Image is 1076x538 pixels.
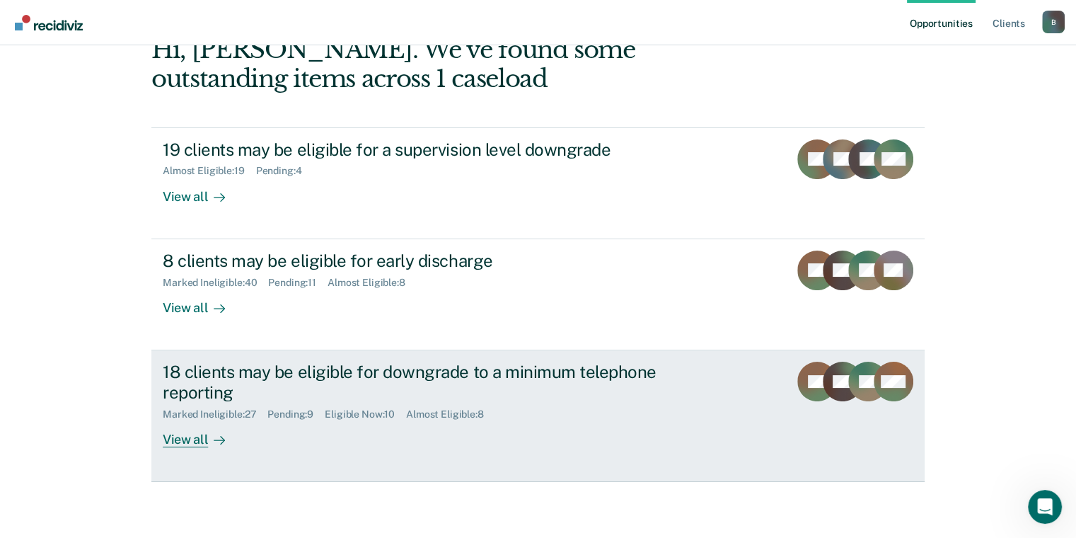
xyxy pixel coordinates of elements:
[151,350,925,482] a: 18 clients may be eligible for downgrade to a minimum telephone reportingMarked Ineligible:27Pend...
[268,277,328,289] div: Pending : 11
[406,408,495,420] div: Almost Eligible : 8
[163,177,242,205] div: View all
[267,408,325,420] div: Pending : 9
[328,277,417,289] div: Almost Eligible : 8
[163,251,659,271] div: 8 clients may be eligible for early discharge
[256,165,313,177] div: Pending : 4
[151,127,925,239] a: 19 clients may be eligible for a supervision level downgradeAlmost Eligible:19Pending:4View all
[163,408,267,420] div: Marked Ineligible : 27
[163,288,242,316] div: View all
[163,165,256,177] div: Almost Eligible : 19
[163,362,659,403] div: 18 clients may be eligible for downgrade to a minimum telephone reporting
[15,15,83,30] img: Recidiviz
[163,420,242,447] div: View all
[1042,11,1065,33] button: Profile dropdown button
[1028,490,1062,524] iframe: Intercom live chat
[151,239,925,350] a: 8 clients may be eligible for early dischargeMarked Ineligible:40Pending:11Almost Eligible:8View all
[163,139,659,160] div: 19 clients may be eligible for a supervision level downgrade
[325,408,406,420] div: Eligible Now : 10
[163,277,268,289] div: Marked Ineligible : 40
[151,35,770,93] div: Hi, [PERSON_NAME]. We’ve found some outstanding items across 1 caseload
[1042,11,1065,33] div: B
